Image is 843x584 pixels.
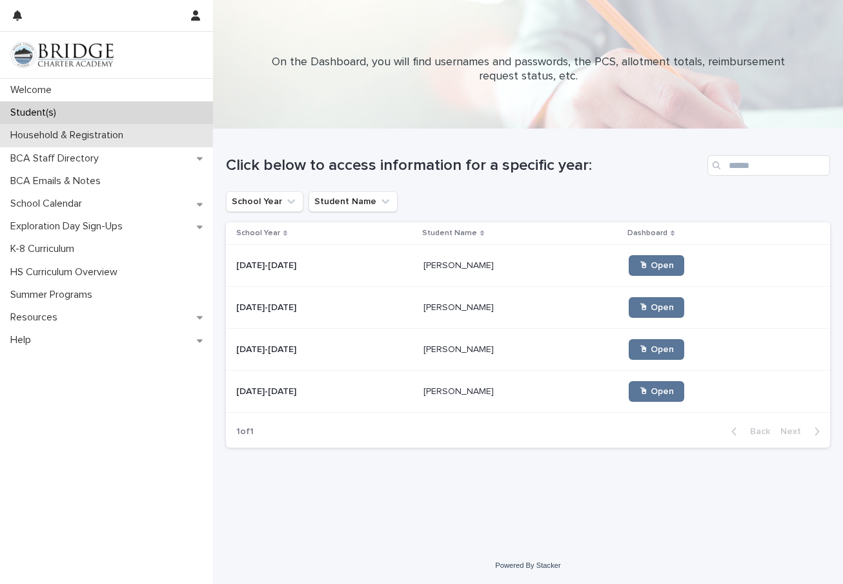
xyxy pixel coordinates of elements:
[226,416,264,448] p: 1 of 1
[226,287,830,329] tr: [DATE]-[DATE][DATE]-[DATE] [PERSON_NAME][PERSON_NAME] 🖱 Open
[423,300,496,313] p: [PERSON_NAME]
[5,289,103,301] p: Summer Programs
[5,198,92,210] p: School Calendar
[639,261,674,270] span: 🖱 Open
[236,258,299,271] p: [DATE]-[DATE]
[639,387,674,396] span: 🖱 Open
[5,334,41,346] p: Help
[5,107,66,119] p: Student(s)
[5,152,109,165] p: BCA Staff Directory
[629,255,684,276] a: 🖱 Open
[236,226,280,240] p: School Year
[495,561,560,569] a: Powered By Stacker
[423,384,496,397] p: [PERSON_NAME]
[721,426,775,437] button: Back
[5,243,85,255] p: K-8 Curriculum
[775,426,830,437] button: Next
[10,42,114,68] img: V1C1m3IdTEidaUdm9Hs0
[236,300,299,313] p: [DATE]-[DATE]
[422,226,477,240] p: Student Name
[639,303,674,312] span: 🖱 Open
[627,226,667,240] p: Dashboard
[629,297,684,318] a: 🖱 Open
[780,427,809,436] span: Next
[639,345,674,354] span: 🖱 Open
[226,371,830,413] tr: [DATE]-[DATE][DATE]-[DATE] [PERSON_NAME][PERSON_NAME] 🖱 Open
[5,311,68,324] p: Resources
[5,129,134,141] p: Household & Registration
[226,191,303,212] button: School Year
[5,220,133,233] p: Exploration Day Sign-Ups
[270,56,786,83] p: On the Dashboard, you will find usernames and passwords, the PCS, allotment totals, reimbursement...
[5,84,62,96] p: Welcome
[629,339,684,360] a: 🖱 Open
[5,266,128,278] p: HS Curriculum Overview
[226,156,702,175] h1: Click below to access information for a specific year:
[742,427,770,436] span: Back
[226,245,830,287] tr: [DATE]-[DATE][DATE]-[DATE] [PERSON_NAME][PERSON_NAME] 🖱 Open
[629,381,684,402] a: 🖱 Open
[309,191,398,212] button: Student Name
[236,384,299,397] p: [DATE]-[DATE]
[423,342,496,355] p: [PERSON_NAME]
[707,155,830,176] input: Search
[236,342,299,355] p: [DATE]-[DATE]
[423,258,496,271] p: [PERSON_NAME]
[226,329,830,371] tr: [DATE]-[DATE][DATE]-[DATE] [PERSON_NAME][PERSON_NAME] 🖱 Open
[5,175,111,187] p: BCA Emails & Notes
